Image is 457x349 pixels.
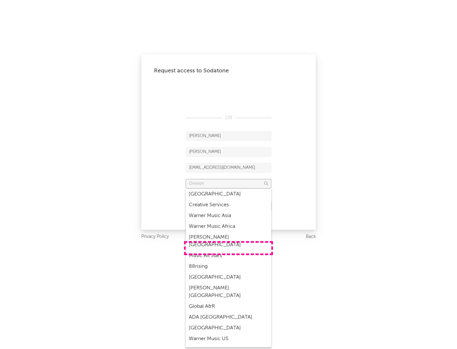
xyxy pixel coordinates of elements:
[154,67,303,75] div: Request access to Sodatone
[186,261,271,272] div: 88rising
[186,131,271,141] input: First Name
[186,312,271,323] div: ADA [GEOGRAPHIC_DATA]
[186,200,271,210] div: Creative Services
[306,233,316,241] a: Back
[186,272,271,283] div: [GEOGRAPHIC_DATA]
[186,210,271,221] div: Warner Music Asia
[186,221,271,232] div: Warner Music Africa
[186,189,271,200] div: [GEOGRAPHIC_DATA]
[186,323,271,333] div: [GEOGRAPHIC_DATA]
[186,283,271,301] div: [PERSON_NAME] [GEOGRAPHIC_DATA]
[186,232,271,250] div: [PERSON_NAME] [GEOGRAPHIC_DATA]
[186,301,271,312] div: Global A&R
[141,233,169,241] a: Privacy Policy
[186,147,271,157] input: Last Name
[186,179,271,188] input: Division
[186,333,271,344] div: Warner Music US
[186,114,271,122] div: OR
[186,163,271,173] input: Email
[186,250,271,261] div: Music All Stars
